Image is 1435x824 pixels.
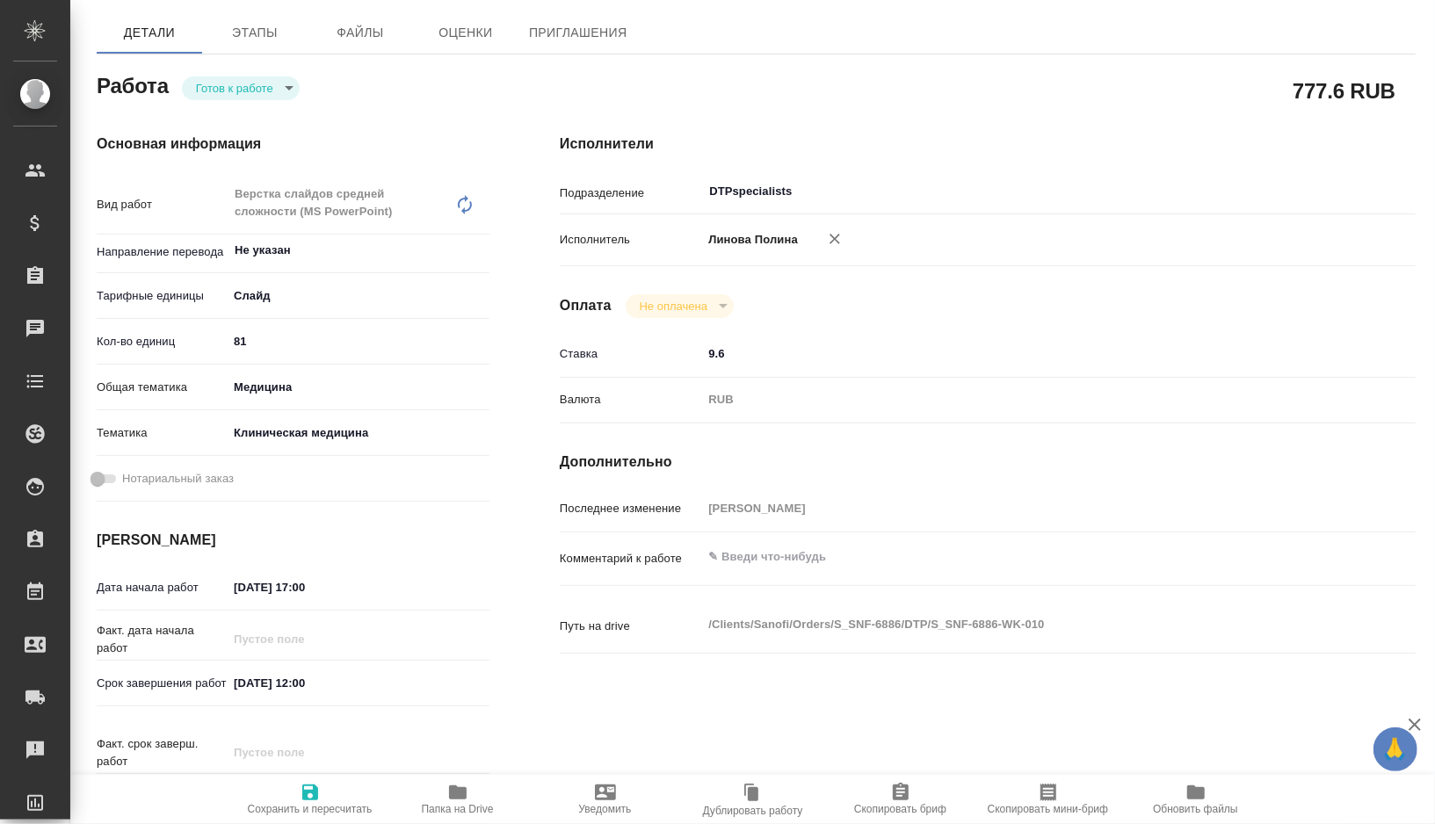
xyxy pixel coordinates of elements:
span: Сохранить и пересчитать [248,803,373,815]
p: Кол-во единиц [97,333,228,351]
div: RUB [702,385,1344,415]
span: Нотариальный заказ [122,470,234,488]
p: Факт. срок заверш. работ [97,735,228,770]
h2: 777.6 RUB [1293,76,1395,105]
span: 🙏 [1381,731,1410,768]
span: Этапы [213,22,297,44]
p: Путь на drive [560,618,702,635]
input: ✎ Введи что-нибудь [702,341,1344,366]
button: Папка на Drive [384,775,532,824]
p: Срок завершения работ [97,675,228,692]
button: Open [480,249,483,252]
button: Сохранить и пересчитать [236,775,384,824]
input: ✎ Введи что-нибудь [228,670,381,696]
span: Приглашения [529,22,627,44]
input: Пустое поле [228,626,381,652]
p: Направление перевода [97,243,228,261]
input: Пустое поле [702,495,1344,521]
h2: Работа [97,69,169,100]
p: Дата начала работ [97,579,228,596]
p: Подразделение [560,184,702,202]
p: Тематика [97,424,228,442]
button: Готов к работе [191,81,279,96]
div: Готов к работе [182,76,300,100]
input: ✎ Введи что-нибудь [228,575,381,600]
button: Обновить файлы [1122,775,1270,824]
h4: Исполнители [560,134,1416,155]
p: Исполнитель [560,231,702,249]
button: Скопировать бриф [827,775,975,824]
textarea: /Clients/Sanofi/Orders/S_SNF-6886/DTP/S_SNF-6886-WK-010 [702,610,1344,640]
button: Дублировать работу [679,775,827,824]
input: ✎ Введи что-нибудь [228,329,489,354]
span: Уведомить [579,803,632,815]
p: Линова Полина [702,231,798,249]
h4: Оплата [560,295,612,316]
p: Общая тематика [97,379,228,396]
h4: [PERSON_NAME] [97,530,489,551]
span: Оценки [424,22,508,44]
div: Готов к работе [626,294,734,318]
p: Валюта [560,391,702,408]
div: Медицина [228,372,489,402]
button: Скопировать мини-бриф [975,775,1122,824]
div: Слайд [228,281,489,311]
h4: Дополнительно [560,452,1416,473]
p: Тарифные единицы [97,287,228,305]
span: Папка на Drive [422,803,494,815]
p: Ставка [560,345,702,363]
button: 🙏 [1373,727,1417,771]
p: Вид работ [97,196,228,213]
span: Детали [107,22,192,44]
span: Обновить файлы [1153,803,1238,815]
p: Комментарий к работе [560,550,702,567]
button: Удалить исполнителя [815,220,854,258]
span: Скопировать мини-бриф [988,803,1108,815]
span: Дублировать работу [703,805,803,817]
button: Open [1335,190,1338,193]
input: Пустое поле [228,740,381,765]
h4: Основная информация [97,134,489,155]
p: Последнее изменение [560,500,702,517]
p: Факт. дата начала работ [97,622,228,657]
button: Не оплачена [634,299,713,314]
button: Уведомить [532,775,679,824]
span: Скопировать бриф [854,803,946,815]
span: Файлы [318,22,402,44]
div: Клиническая медицина [228,418,489,448]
